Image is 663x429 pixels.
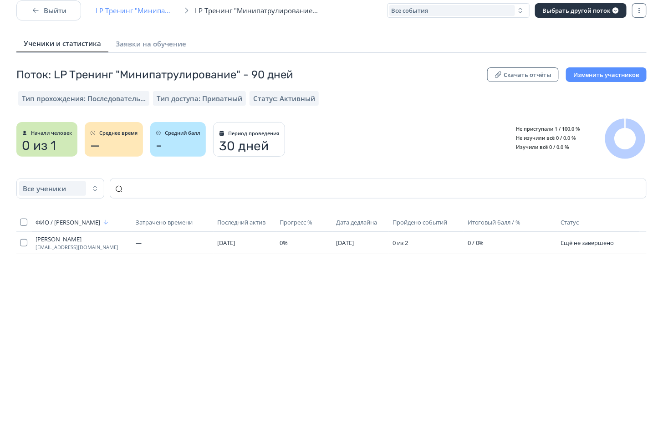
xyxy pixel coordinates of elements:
[96,6,178,15] span: LP Тренинг "Минипатрулирование...
[468,219,521,226] span: Итоговый балл / %
[535,3,627,18] button: Выбрать другой поток
[509,134,576,141] span: Не изучили всё 0 / 0.0 %
[280,217,315,228] button: Прогресс %
[561,218,579,226] span: Статус
[336,219,377,226] span: Дата дедлайна
[157,94,242,103] span: Тип доступа: Приватный
[561,239,614,247] span: Ещё не завершено
[99,130,138,136] span: Среднее время
[509,143,569,150] span: Изучили всё 0 / 0.0 %
[393,217,449,228] button: Пройдено событий
[16,67,293,82] span: Поток: LP Тренинг "Минипатрулирование" - 90 дней
[22,138,56,153] span: 0 из 1
[136,217,194,228] button: Затрачено времени
[22,94,146,103] span: Тип прохождения: Последовательный режим
[16,0,81,20] button: Выйти
[116,39,186,48] span: Заявки на обучение
[16,179,104,199] button: Все ученики
[393,219,447,226] span: Пройдено событий
[468,217,523,228] button: Итоговый балл / %
[136,239,142,247] span: —
[36,217,111,228] button: ФИО / [PERSON_NAME]
[217,217,267,228] button: Последний актив
[336,217,379,228] button: Дата дедлайна
[391,7,428,14] span: Все события
[36,245,128,250] span: [EMAIL_ADDRESS][DOMAIN_NAME]
[36,219,100,226] span: ФИО / [PERSON_NAME]
[336,239,354,247] span: [DATE]
[388,3,530,18] button: Все события
[219,139,269,153] span: 30 дней
[195,6,323,15] span: LP Тренинг "Минипатрулирование...
[566,67,647,82] button: Изменить участников
[36,235,128,243] span: [PERSON_NAME]
[253,94,315,103] span: Статус: Активный
[31,130,72,136] span: Начали человек
[24,39,101,48] span: Ученики и статистика
[217,219,265,226] span: Последний актив
[165,130,200,136] span: Средний балл
[393,239,408,247] span: 0 из 2
[468,239,484,247] span: 0 / 0%
[90,138,100,153] span: —
[23,184,66,193] span: Все ученики
[509,125,580,132] span: Не приступали 1 / 100.0 %
[280,239,288,247] span: 0%
[136,219,193,226] span: Затрачено времени
[280,219,313,226] span: Прогресс %
[36,235,128,250] a: [PERSON_NAME][EMAIL_ADDRESS][DOMAIN_NAME]
[156,138,162,153] span: -
[228,131,279,136] span: Период проведения
[217,239,235,247] span: [DATE]
[487,67,559,82] button: Скачать отчёты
